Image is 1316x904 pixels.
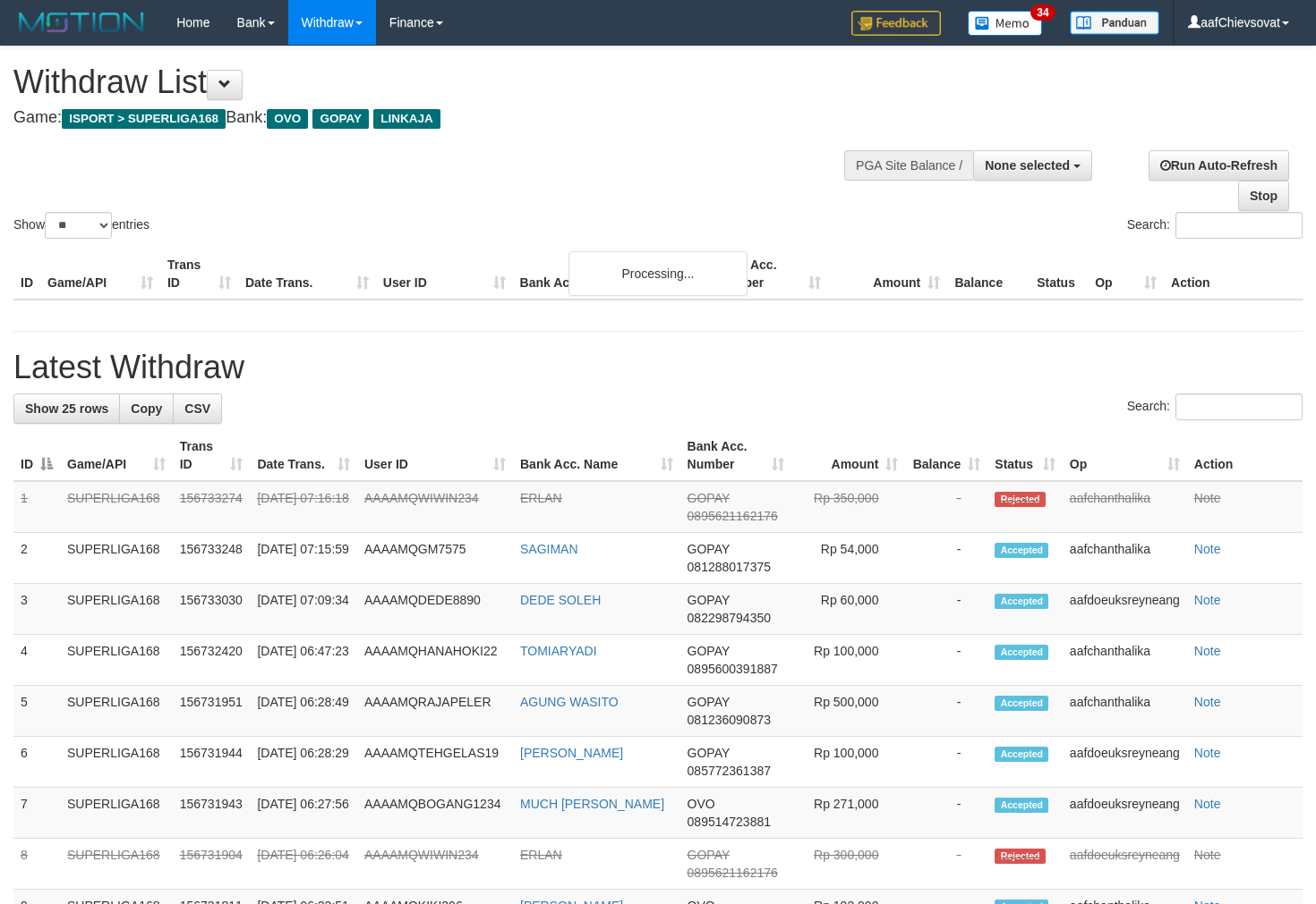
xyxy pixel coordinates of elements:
[373,109,440,129] span: LINKAJA
[357,737,513,788] td: AAAAMQTEHGELAS19
[1175,393,1303,420] input: Search:
[688,815,771,829] span: Copy 089514723881 to clipboard
[688,848,730,862] span: GOPAY
[13,9,150,36] img: MOTION_logo.png
[905,686,987,737] td: -
[1194,542,1221,556] a: Note
[13,533,60,584] td: 2
[45,212,112,239] select: Showentries
[1175,212,1303,239] input: Search:
[60,481,173,533] td: SUPERLIGA168
[688,764,771,778] span: Copy 085772361387 to clipboard
[844,150,973,181] div: PGA Site Balance /
[13,350,1303,385] h1: Latest Withdraw
[520,848,562,862] a: ERLAN
[173,533,251,584] td: 156733248
[173,584,251,635] td: 156733030
[791,533,906,584] td: Rp 54,000
[60,430,173,481] th: Game/API: activate to sort column ascending
[520,746,623,760] a: [PERSON_NAME]
[173,737,251,788] td: 156731944
[1187,430,1303,481] th: Action
[995,645,1048,660] span: Accepted
[1149,150,1289,181] a: Run Auto-Refresh
[791,788,906,839] td: Rp 271,000
[1127,393,1303,420] label: Search:
[1164,249,1303,300] th: Action
[1194,491,1221,505] a: Note
[13,430,60,481] th: ID: activate to sort column descending
[985,158,1070,173] span: None selected
[1127,212,1303,239] label: Search:
[905,584,987,635] td: -
[791,584,906,635] td: Rp 60,000
[1194,797,1221,811] a: Note
[1194,593,1221,607] a: Note
[1063,686,1187,737] td: aafchanthalika
[250,584,357,635] td: [DATE] 07:09:34
[13,635,60,686] td: 4
[520,695,619,709] a: AGUNG WASITO
[688,509,778,523] span: Copy 0895621162176 to clipboard
[688,695,730,709] span: GOPAY
[250,430,357,481] th: Date Trans.: activate to sort column ascending
[62,109,226,129] span: ISPORT > SUPERLIGA168
[905,737,987,788] td: -
[1194,695,1221,709] a: Note
[40,249,160,300] th: Game/API
[905,839,987,890] td: -
[60,584,173,635] td: SUPERLIGA168
[173,839,251,890] td: 156731904
[1030,249,1088,300] th: Status
[173,788,251,839] td: 156731943
[1088,249,1164,300] th: Op
[709,249,828,300] th: Bank Acc. Number
[995,492,1045,507] span: Rejected
[173,430,251,481] th: Trans ID: activate to sort column ascending
[995,696,1048,711] span: Accepted
[312,109,369,129] span: GOPAY
[520,542,578,556] a: SAGIMAN
[688,560,771,574] span: Copy 081288017375 to clipboard
[1063,430,1187,481] th: Op: activate to sort column ascending
[688,491,730,505] span: GOPAY
[131,401,162,416] span: Copy
[60,533,173,584] td: SUPERLIGA168
[987,430,1063,481] th: Status: activate to sort column ascending
[520,593,601,607] a: DEDE SOLEH
[357,635,513,686] td: AAAAMQHANAHOKI22
[13,737,60,788] td: 6
[357,430,513,481] th: User ID: activate to sort column ascending
[13,393,120,424] a: Show 25 rows
[905,635,987,686] td: -
[688,866,778,880] span: Copy 0895621162176 to clipboard
[1194,746,1221,760] a: Note
[680,430,791,481] th: Bank Acc. Number: activate to sort column ascending
[688,593,730,607] span: GOPAY
[357,481,513,533] td: AAAAMQWIWIN234
[688,542,730,556] span: GOPAY
[905,533,987,584] td: -
[13,686,60,737] td: 5
[688,797,715,811] span: OVO
[995,747,1048,762] span: Accepted
[357,533,513,584] td: AAAAMQGM7575
[520,491,562,505] a: ERLAN
[250,481,357,533] td: [DATE] 07:16:18
[267,109,308,129] span: OVO
[688,662,778,676] span: Copy 0895600391887 to clipboard
[791,481,906,533] td: Rp 350,000
[520,797,664,811] a: MUCH [PERSON_NAME]
[995,543,1048,558] span: Accepted
[791,635,906,686] td: Rp 100,000
[520,644,597,658] a: TOMIARYADI
[995,849,1045,864] span: Rejected
[250,737,357,788] td: [DATE] 06:28:29
[1063,533,1187,584] td: aafchanthalika
[119,393,174,424] a: Copy
[25,401,108,416] span: Show 25 rows
[1194,644,1221,658] a: Note
[968,11,1043,36] img: Button%20Memo.svg
[13,584,60,635] td: 3
[357,686,513,737] td: AAAAMQRAJAPELER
